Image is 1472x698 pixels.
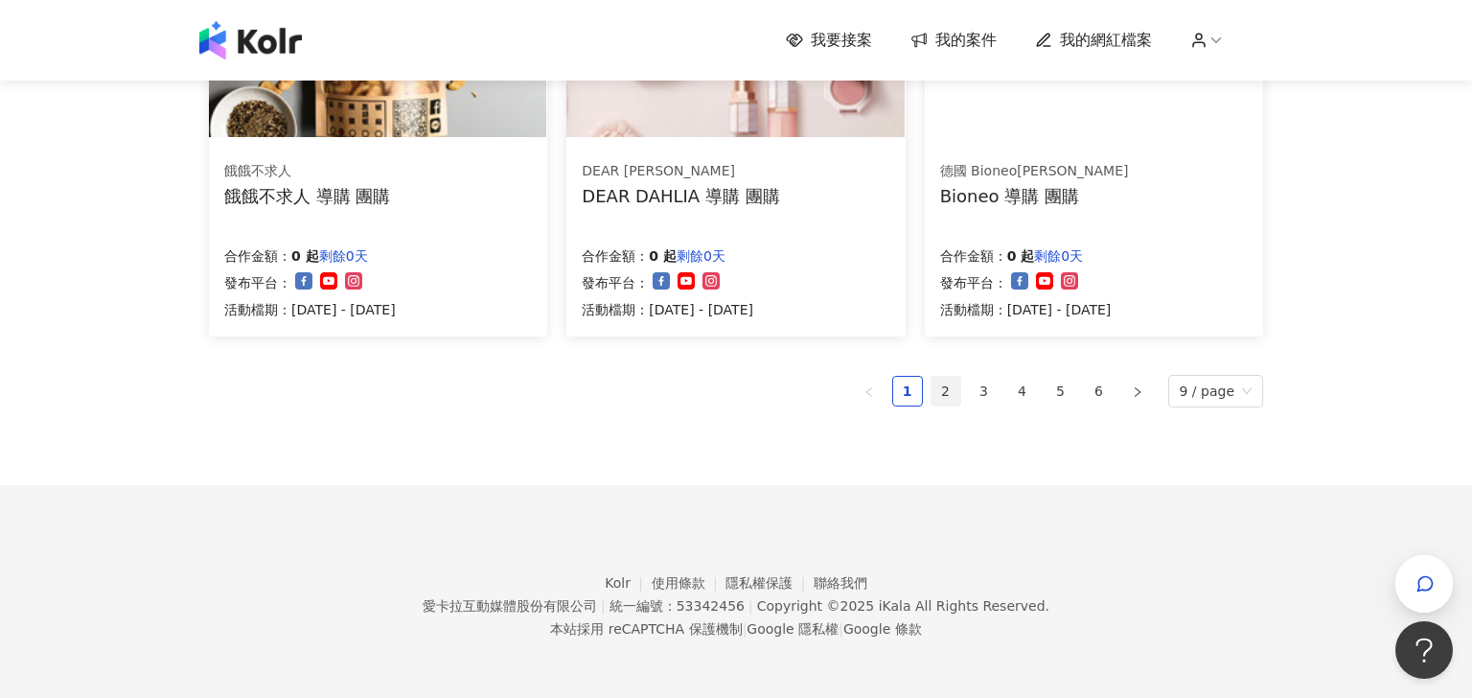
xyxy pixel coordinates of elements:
[609,598,745,614] div: 統一編號：53342456
[1085,377,1114,406] a: 6
[747,621,839,637] a: Google 隱私權
[743,621,747,637] span: |
[940,271,1007,294] p: 發布平台：
[1060,30,1152,51] span: 我的網紅檔案
[1046,377,1075,406] a: 5
[224,184,390,208] div: 餓餓不求人 導購 團購
[582,244,649,268] p: 合作金額：
[224,244,291,268] p: 合作金額：
[550,617,921,640] span: 本站採用 reCAPTCHA 保護機制
[854,376,885,407] button: left
[1132,386,1143,398] span: right
[843,621,922,637] a: Google 條款
[1046,376,1076,407] li: 5
[940,244,1007,268] p: 合作金額：
[935,30,997,51] span: 我的案件
[582,162,779,181] div: DEAR [PERSON_NAME]
[423,598,597,614] div: 愛卡拉互動媒體股份有限公司
[1168,375,1264,407] div: Page Size
[1180,376,1253,407] span: 9 / page
[652,575,726,591] a: 使用條款
[811,30,872,51] span: 我要接案
[582,298,753,321] p: 活動檔期：[DATE] - [DATE]
[910,30,997,51] a: 我的案件
[814,575,867,591] a: 聯絡我們
[224,298,396,321] p: 活動檔期：[DATE] - [DATE]
[940,184,1129,208] div: Bioneo 導購 團購
[940,298,1112,321] p: 活動檔期：[DATE] - [DATE]
[649,244,677,268] p: 0 起
[1122,376,1153,407] li: Next Page
[601,598,606,614] span: |
[863,386,875,398] span: left
[725,575,814,591] a: 隱私權保護
[970,377,999,406] a: 3
[224,162,390,181] div: 餓餓不求人
[969,376,1000,407] li: 3
[931,376,961,407] li: 2
[582,184,779,208] div: DEAR DAHLIA 導購 團購
[199,21,302,59] img: logo
[748,598,753,614] span: |
[1007,376,1038,407] li: 4
[940,162,1129,181] div: 德國 Bioneo[PERSON_NAME]
[1007,244,1035,268] p: 0 起
[224,271,291,294] p: 發布平台：
[1034,244,1083,268] p: 剩餘0天
[1122,376,1153,407] button: right
[605,575,651,591] a: Kolr
[1035,30,1152,51] a: 我的網紅檔案
[879,598,911,614] a: iKala
[786,30,872,51] a: 我要接案
[757,598,1049,614] div: Copyright © 2025 All Rights Reserved.
[892,376,923,407] li: 1
[677,244,725,268] p: 剩餘0天
[893,377,922,406] a: 1
[1395,621,1453,679] iframe: Help Scout Beacon - Open
[582,271,649,294] p: 發布平台：
[291,244,319,268] p: 0 起
[931,377,960,406] a: 2
[319,244,368,268] p: 剩餘0天
[1008,377,1037,406] a: 4
[854,376,885,407] li: Previous Page
[1084,376,1115,407] li: 6
[839,621,843,637] span: |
